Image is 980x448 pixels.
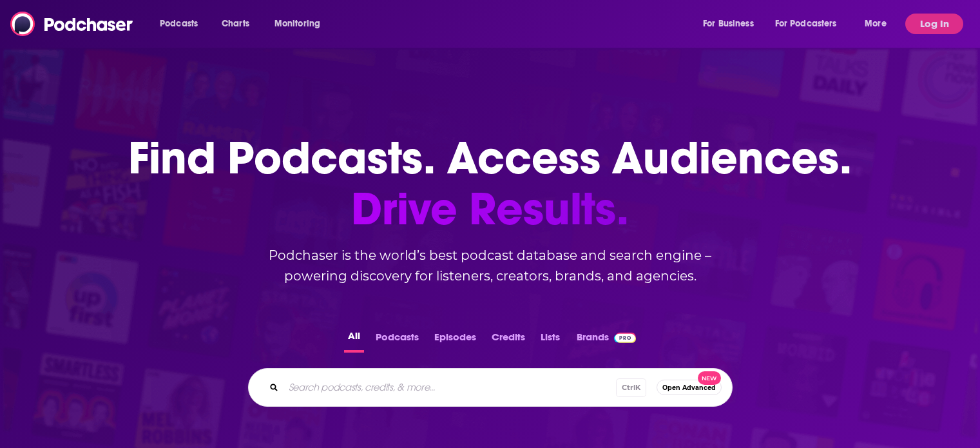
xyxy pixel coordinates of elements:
button: open menu [265,14,337,34]
a: Charts [213,14,257,34]
button: All [344,327,364,353]
button: open menu [694,14,770,34]
input: Search podcasts, credits, & more... [283,377,616,398]
span: Monitoring [274,15,320,33]
span: New [698,371,721,385]
span: Podcasts [160,15,198,33]
h1: Find Podcasts. Access Audiences. [128,133,852,235]
button: open menu [856,14,903,34]
button: Episodes [430,327,480,353]
button: open menu [151,14,215,34]
button: Credits [488,327,529,353]
button: Lists [537,327,564,353]
div: Search podcasts, credits, & more... [248,368,733,407]
span: More [865,15,887,33]
button: open menu [767,14,856,34]
img: Podchaser - Follow, Share and Rate Podcasts [10,12,134,36]
button: Log In [905,14,963,34]
span: Open Advanced [662,384,716,391]
button: Podcasts [372,327,423,353]
img: Podchaser Pro [614,333,637,343]
button: Open AdvancedNew [657,380,722,395]
a: BrandsPodchaser Pro [577,327,637,353]
span: Charts [222,15,249,33]
span: Drive Results. [128,184,852,235]
span: For Business [703,15,754,33]
h2: Podchaser is the world’s best podcast database and search engine – powering discovery for listene... [233,245,748,286]
span: For Podcasters [775,15,837,33]
span: Ctrl K [616,378,646,397]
